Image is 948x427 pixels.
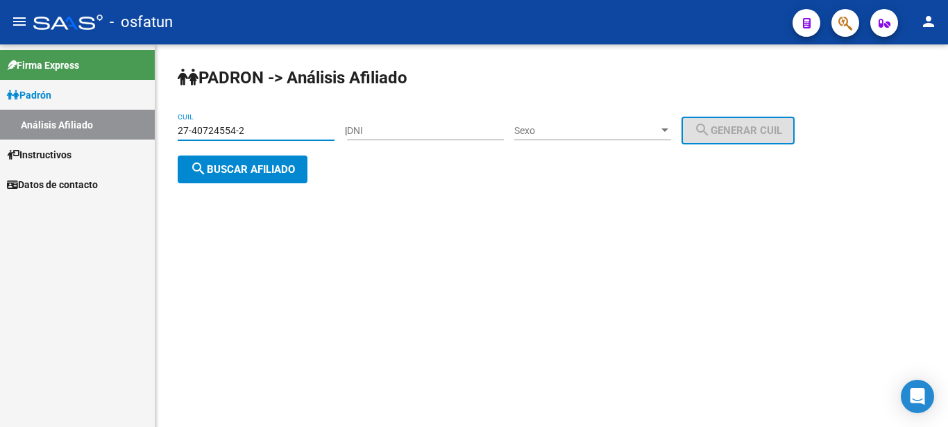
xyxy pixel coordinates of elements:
div: | [345,125,805,136]
span: Buscar afiliado [190,163,295,176]
span: Datos de contacto [7,177,98,192]
strong: PADRON -> Análisis Afiliado [178,68,407,87]
button: Generar CUIL [682,117,795,144]
span: Instructivos [7,147,71,162]
mat-icon: person [920,13,937,30]
mat-icon: search [190,160,207,177]
mat-icon: search [694,122,711,138]
mat-icon: menu [11,13,28,30]
div: Open Intercom Messenger [901,380,934,413]
span: Firma Express [7,58,79,73]
button: Buscar afiliado [178,156,307,183]
span: Padrón [7,87,51,103]
span: - osfatun [110,7,173,37]
span: Generar CUIL [694,124,782,137]
span: Sexo [514,125,659,137]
